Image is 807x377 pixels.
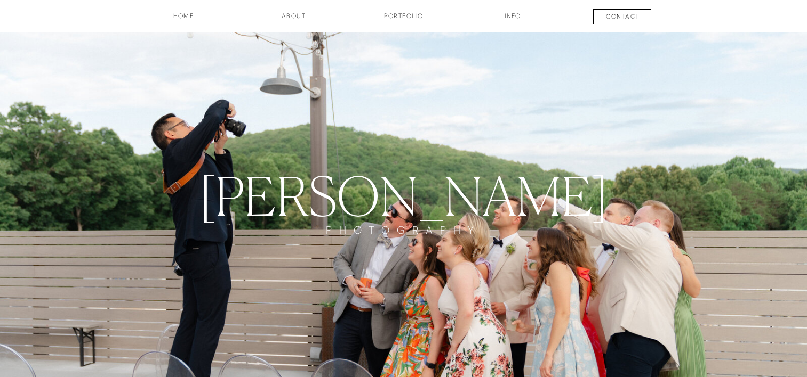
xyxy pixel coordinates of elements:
[486,11,540,29] a: INFO
[364,11,443,29] a: Portfolio
[267,11,321,29] a: about
[584,12,662,24] a: contact
[176,165,632,224] a: [PERSON_NAME]
[313,224,494,256] a: PHOTOGRAPHY
[145,11,223,29] a: HOME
